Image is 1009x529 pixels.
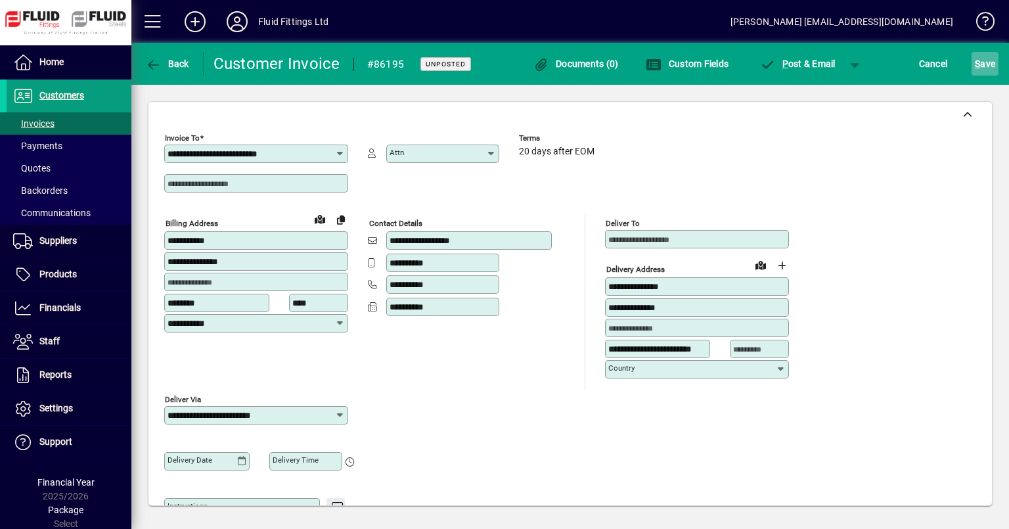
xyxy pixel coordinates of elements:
span: Payments [13,141,62,151]
button: Post & Email [753,52,842,76]
span: Financial Year [37,477,95,488]
span: Backorders [13,185,68,196]
span: Communications [13,208,91,218]
a: Reports [7,359,131,392]
a: Communications [7,202,131,224]
button: Add [174,10,216,34]
a: Payments [7,135,131,157]
span: Back [145,58,189,69]
a: View on map [309,208,330,229]
span: P [782,58,788,69]
a: View on map [750,254,771,275]
button: Back [142,52,192,76]
div: Fluid Fittings Ltd [258,11,328,32]
span: Home [39,57,64,67]
a: Home [7,46,131,79]
a: Backorders [7,179,131,202]
button: Custom Fields [642,52,732,76]
span: Products [39,269,77,279]
a: Suppliers [7,225,131,258]
a: Settings [7,392,131,425]
div: [PERSON_NAME] [EMAIL_ADDRESS][DOMAIN_NAME] [730,11,953,32]
a: Staff [7,325,131,358]
div: Customer Invoice [213,53,340,74]
mat-label: Deliver via [165,394,201,403]
span: Settings [39,403,73,413]
span: Suppliers [39,235,77,246]
span: 20 days after EOM [519,147,594,157]
button: Cancel [916,52,951,76]
div: #86195 [367,54,405,75]
span: Terms [519,134,598,143]
span: Reports [39,369,72,380]
mat-label: Attn [390,148,404,157]
mat-label: Invoice To [165,133,200,143]
mat-label: Deliver To [606,219,640,228]
a: Financials [7,292,131,325]
button: Choose address [771,255,792,276]
button: Save [972,52,998,76]
span: Cancel [919,53,948,74]
a: Knowledge Base [966,3,993,45]
span: Package [48,505,83,515]
span: ost & Email [759,58,836,69]
app-page-header-button: Back [131,52,204,76]
button: Documents (0) [530,52,622,76]
mat-label: Delivery date [168,455,212,465]
span: Support [39,436,72,447]
a: Invoices [7,112,131,135]
button: Copy to Delivery address [330,209,351,230]
a: Products [7,258,131,291]
span: Staff [39,336,60,346]
span: Quotes [13,163,51,173]
a: Support [7,426,131,459]
span: Invoices [13,118,55,129]
mat-label: Instructions [168,501,208,511]
span: Customers [39,90,84,101]
span: Custom Fields [646,58,729,69]
button: Profile [216,10,258,34]
span: ave [975,53,995,74]
span: Financials [39,302,81,313]
span: Unposted [426,60,466,68]
span: Documents (0) [533,58,619,69]
a: Quotes [7,157,131,179]
mat-label: Delivery time [273,455,319,465]
span: S [975,58,980,69]
mat-label: Country [608,363,635,373]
